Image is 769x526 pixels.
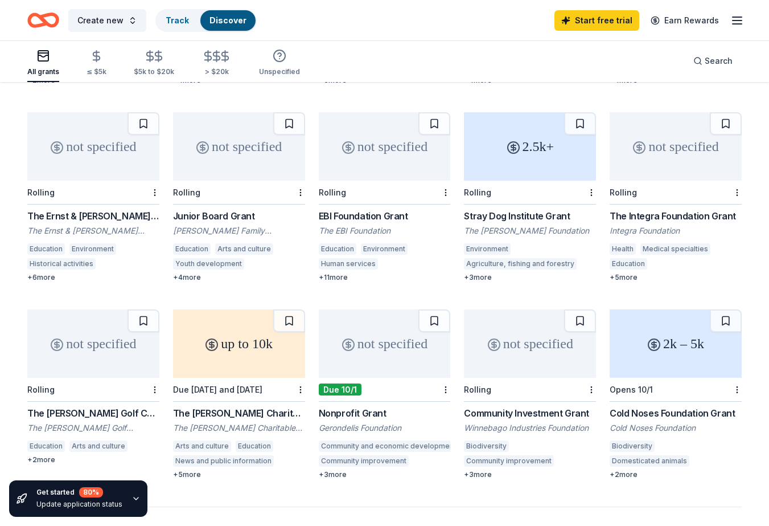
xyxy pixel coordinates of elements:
[464,273,596,282] div: + 3 more
[464,455,554,467] div: Community improvement
[610,112,742,181] div: not specified
[319,258,378,270] div: Human services
[319,384,361,395] div: Due 10/1
[464,309,596,479] a: not specifiedRollingCommunity Investment GrantWinnebago Industries FoundationBiodiversityCommunit...
[464,258,577,270] div: Agriculture, fishing and forestry
[610,225,742,237] div: Integra Foundation
[464,385,491,394] div: Rolling
[134,45,174,82] button: $5k to $20k
[610,385,653,394] div: Opens 10/1
[27,112,159,181] div: not specified
[173,441,231,452] div: Arts and culture
[68,9,146,32] button: Create new
[319,112,451,181] div: not specified
[173,225,305,237] div: [PERSON_NAME] Family Foundation
[166,15,189,25] a: Track
[610,309,742,378] div: 2k – 5k
[173,422,305,434] div: The [PERSON_NAME] Charitable Trust
[155,9,257,32] button: TrackDiscover
[554,10,639,31] a: Start free trial
[464,112,596,181] div: 2.5k+
[319,455,409,467] div: Community improvement
[319,441,458,452] div: Community and economic development
[610,470,742,479] div: + 2 more
[27,225,159,237] div: The Ernst & [PERSON_NAME] Foundation
[610,112,742,282] a: not specifiedRollingThe Integra Foundation GrantIntegra FoundationHealthMedical specialtiesEducat...
[319,406,451,420] div: Nonprofit Grant
[173,385,262,394] div: Due [DATE] and [DATE]
[610,406,742,420] div: Cold Noses Foundation Grant
[27,209,159,223] div: The Ernst & [PERSON_NAME] Foundation Grant
[361,243,408,255] div: Environment
[173,112,305,282] a: not specifiedRollingJunior Board Grant[PERSON_NAME] Family FoundationEducationArts and cultureYou...
[87,45,106,82] button: ≤ $5k
[209,15,246,25] a: Discover
[319,309,451,479] a: not specifiedDue 10/1Nonprofit GrantGerondelis FoundationCommunity and economic developmentCommun...
[319,187,346,197] div: Rolling
[640,243,710,255] div: Medical specialties
[319,112,451,282] a: not specifiedRollingEBI Foundation GrantThe EBI FoundationEducationEnvironmentHuman servicesArts ...
[705,54,733,68] span: Search
[319,422,451,434] div: Gerondelis Foundation
[173,258,244,270] div: Youth development
[464,112,596,282] a: 2.5k+RollingStray Dog Institute GrantThe [PERSON_NAME] FoundationEnvironmentAgriculture, fishing ...
[27,112,159,282] a: not specifiedRollingThe Ernst & [PERSON_NAME] Foundation GrantThe Ernst & [PERSON_NAME] Foundatio...
[36,500,122,509] div: Update application status
[610,441,655,452] div: Biodiversity
[259,44,300,82] button: Unspecified
[87,67,106,76] div: ≤ $5k
[464,470,596,479] div: + 3 more
[464,187,491,197] div: Rolling
[610,455,689,467] div: Domesticated animals
[684,50,742,72] button: Search
[79,487,103,498] div: 80 %
[173,243,211,255] div: Education
[644,10,726,31] a: Earn Rewards
[173,112,305,181] div: not specified
[215,243,273,255] div: Arts and culture
[464,243,511,255] div: Environment
[27,406,159,420] div: The [PERSON_NAME] Golf Charities Foundation Grant
[36,487,122,498] div: Get started
[464,209,596,223] div: Stray Dog Institute Grant
[319,470,451,479] div: + 3 more
[27,7,59,34] a: Home
[27,455,159,464] div: + 2 more
[319,243,356,255] div: Education
[464,406,596,420] div: Community Investment Grant
[173,309,305,378] div: up to 10k
[464,309,596,378] div: not specified
[383,258,441,270] div: Arts and culture
[464,441,509,452] div: Biodiversity
[610,209,742,223] div: The Integra Foundation Grant
[27,44,59,82] button: All grants
[27,422,159,434] div: The [PERSON_NAME] Golf Charities Foundation
[69,441,128,452] div: Arts and culture
[610,187,637,197] div: Rolling
[27,309,159,378] div: not specified
[27,441,65,452] div: Education
[259,67,300,76] div: Unspecified
[173,273,305,282] div: + 4 more
[464,422,596,434] div: Winnebago Industries Foundation
[27,67,59,76] div: All grants
[610,258,647,270] div: Education
[610,422,742,434] div: Cold Noses Foundation
[173,455,274,467] div: News and public information
[236,441,273,452] div: Education
[27,273,159,282] div: + 6 more
[69,243,116,255] div: Environment
[77,14,124,27] span: Create new
[319,209,451,223] div: EBI Foundation Grant
[173,470,305,479] div: + 5 more
[201,45,232,82] button: > $20k
[27,309,159,464] a: not specifiedRollingThe [PERSON_NAME] Golf Charities Foundation GrantThe [PERSON_NAME] Golf Chari...
[610,309,742,479] a: 2k – 5kOpens 10/1Cold Noses Foundation GrantCold Noses FoundationBiodiversityDomesticated animals...
[173,187,200,197] div: Rolling
[319,273,451,282] div: + 11 more
[464,225,596,237] div: The [PERSON_NAME] Foundation
[27,258,96,270] div: Historical activities
[173,309,305,479] a: up to 10kDue [DATE] and [DATE]The [PERSON_NAME] Charitable Trust GrantThe [PERSON_NAME] Charitabl...
[319,309,451,378] div: not specified
[610,273,742,282] div: + 5 more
